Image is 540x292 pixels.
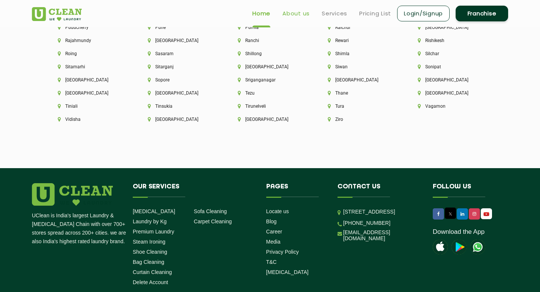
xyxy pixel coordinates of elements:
li: Sitamarhi [58,64,122,69]
a: Pricing List [359,9,391,18]
a: T&C [266,259,277,265]
a: Login/Signup [397,6,450,21]
img: apple-icon.png [433,239,448,254]
a: About us [282,9,310,18]
a: Curtain Cleaning [133,269,172,275]
h4: Contact us [337,183,421,197]
li: Shimla [328,51,392,56]
li: Rajahmundy [58,38,122,43]
li: Pune [148,25,212,30]
a: [PHONE_NUMBER] [343,220,390,226]
li: [GEOGRAPHIC_DATA] [148,117,212,122]
li: Vidisha [58,117,122,122]
h4: Our Services [133,183,255,197]
li: Tirunelveli [238,104,302,109]
li: Ziro [328,117,392,122]
img: logo.png [32,183,113,206]
a: [MEDICAL_DATA] [266,269,309,275]
li: Rewari [328,38,392,43]
li: Purnia [238,25,302,30]
img: UClean Laundry and Dry Cleaning [470,239,485,254]
li: Raichur [328,25,392,30]
a: Steam Ironing [133,239,165,245]
h4: Follow us [433,183,499,197]
a: Bag Cleaning [133,259,164,265]
li: Ranchi [238,38,302,43]
li: Sopore [148,77,212,83]
li: Sonipat [418,64,482,69]
li: Puducherry [58,25,122,30]
li: [GEOGRAPHIC_DATA] [418,90,482,96]
li: Tiniali [58,104,122,109]
a: Download the App [433,228,484,236]
a: Laundry by Kg [133,218,166,224]
li: [GEOGRAPHIC_DATA] [418,77,482,83]
a: Premium Laundry [133,229,174,235]
a: Blog [266,218,277,224]
a: Career [266,229,282,235]
a: Home [252,9,270,18]
li: [GEOGRAPHIC_DATA] [328,77,392,83]
li: Siwan [328,64,392,69]
li: Sriganganagar [238,77,302,83]
li: Thane [328,90,392,96]
li: Vagamon [418,104,482,109]
img: playstoreicon.png [451,239,466,254]
li: Silchar [418,51,482,56]
a: Media [266,239,280,245]
a: Locate us [266,208,289,214]
li: Sasaram [148,51,212,56]
a: Delete Account [133,279,168,285]
li: Roing [58,51,122,56]
li: Shillong [238,51,302,56]
li: Sitarganj [148,64,212,69]
li: [GEOGRAPHIC_DATA] [148,38,212,43]
li: [GEOGRAPHIC_DATA] [58,77,122,83]
li: [GEOGRAPHIC_DATA] [238,117,302,122]
img: UClean Laundry and Dry Cleaning [32,7,82,21]
li: [GEOGRAPHIC_DATA] [148,90,212,96]
li: Tura [328,104,392,109]
img: UClean Laundry and Dry Cleaning [481,210,491,218]
a: Franchise [456,6,508,21]
li: [GEOGRAPHIC_DATA] [58,90,122,96]
li: Rishikesh [418,38,482,43]
h4: Pages [266,183,327,197]
a: Shoe Cleaning [133,249,167,255]
a: Carpet Cleaning [194,218,232,224]
a: Sofa Cleaning [194,208,227,214]
p: UClean is India's largest Laundry & [MEDICAL_DATA] Chain with over 700+ stores spread across 200+... [32,211,127,246]
a: [MEDICAL_DATA] [133,208,175,214]
p: [STREET_ADDRESS] [343,208,421,216]
li: Tezu [238,90,302,96]
li: Tinsukia [148,104,212,109]
li: [GEOGRAPHIC_DATA] [418,25,482,30]
a: [EMAIL_ADDRESS][DOMAIN_NAME] [343,229,421,241]
li: [GEOGRAPHIC_DATA] [238,64,302,69]
a: Services [322,9,347,18]
a: Privacy Policy [266,249,299,255]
